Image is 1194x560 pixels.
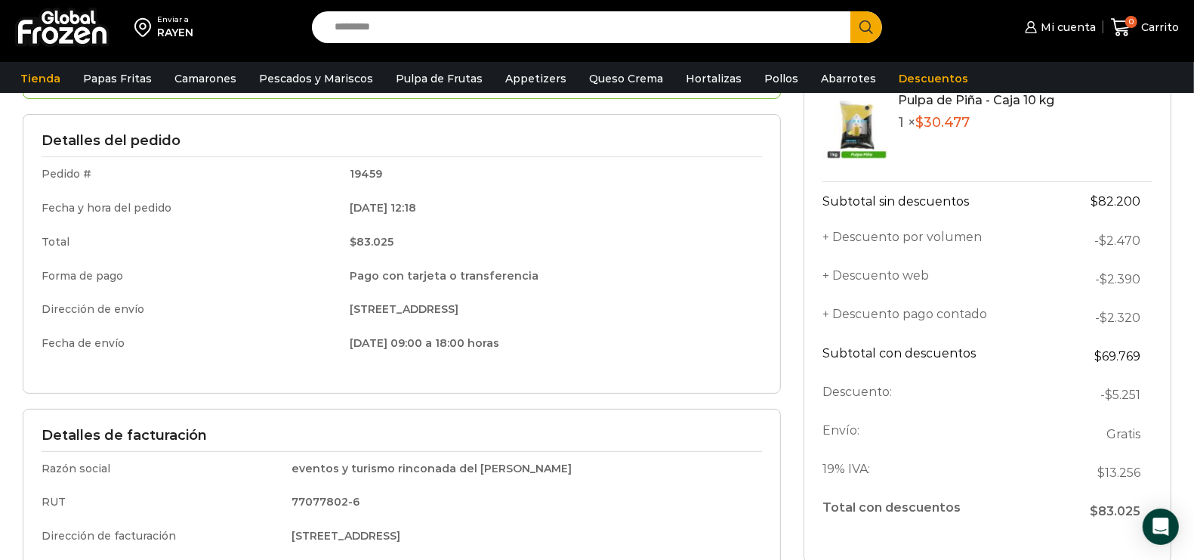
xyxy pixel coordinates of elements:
[42,428,762,444] h3: Detalles de facturación
[1037,20,1096,35] span: Mi cuenta
[582,64,671,93] a: Queso Crema
[898,93,1054,107] a: Pulpa de Piña - Caja 10 kg
[350,235,356,249] span: $
[1100,311,1140,325] bdi: 2.320
[281,519,762,550] td: [STREET_ADDRESS]
[757,64,806,93] a: Pollos
[167,64,244,93] a: Camarones
[1105,388,1112,402] span: $
[1099,234,1106,248] span: $
[76,64,159,93] a: Papas Fritas
[822,182,1053,221] th: Subtotal sin descuentos
[498,64,574,93] a: Appetizers
[1099,234,1140,248] bdi: 2.470
[822,415,1053,453] th: Envío:
[388,64,490,93] a: Pulpa de Frutas
[1094,349,1140,364] bdi: 69.769
[251,64,381,93] a: Pescados y Mariscos
[13,64,68,93] a: Tienda
[42,133,762,150] h3: Detalles del pedido
[339,326,762,357] td: [DATE] 09:00 a 18:00 horas
[42,519,281,550] td: Dirección de facturación
[1094,349,1102,364] span: $
[42,191,339,225] td: Fecha y hora del pedido
[822,260,1053,299] th: + Descuento web
[1053,415,1152,453] td: Gratis
[42,157,339,191] td: Pedido #
[281,451,762,485] td: eventos y turismo rinconada del [PERSON_NAME]
[813,64,884,93] a: Abarrotes
[350,235,393,249] bdi: 83.025
[1100,311,1107,325] span: $
[1097,466,1105,480] span: $
[915,114,924,131] span: $
[281,485,762,519] td: 77077802-6
[1111,10,1179,45] a: 0 Carrito
[1100,272,1107,286] span: $
[157,25,193,40] div: RAYEN
[1125,16,1137,28] span: 0
[1053,376,1152,414] td: -
[1091,194,1140,209] bdi: 82.200
[1105,388,1140,402] span: 5.251
[339,157,762,191] td: 19459
[42,485,281,519] td: RUT
[1100,272,1140,286] bdi: 2.390
[1021,12,1095,42] a: Mi cuenta
[822,453,1053,492] th: 19% IVA:
[822,337,1053,376] th: Subtotal con descuentos
[822,492,1053,528] th: Total con descuentos
[339,191,762,225] td: [DATE] 12:18
[157,14,193,25] div: Enviar a
[339,259,762,293] td: Pago con tarjeta o transferencia
[42,259,339,293] td: Forma de pago
[42,451,281,485] td: Razón social
[822,221,1053,260] th: + Descuento por volumen
[1053,221,1152,260] td: -
[42,292,339,326] td: Dirección de envío
[891,64,976,93] a: Descuentos
[1090,504,1140,518] span: 83.025
[1053,299,1152,337] td: -
[1097,466,1140,480] span: 13.256
[678,64,749,93] a: Hortalizas
[1053,260,1152,299] td: -
[850,11,882,43] button: Search button
[1090,504,1098,518] span: $
[1143,509,1179,545] div: Open Intercom Messenger
[822,299,1053,337] th: + Descuento pago contado
[1137,20,1179,35] span: Carrito
[822,376,1053,414] th: Descuento:
[42,326,339,357] td: Fecha de envío
[915,114,970,131] bdi: 30.477
[1091,194,1098,209] span: $
[339,292,762,326] td: [STREET_ADDRESS]
[898,115,1054,131] p: 1 ×
[134,14,157,40] img: address-field-icon.svg
[42,225,339,259] td: Total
